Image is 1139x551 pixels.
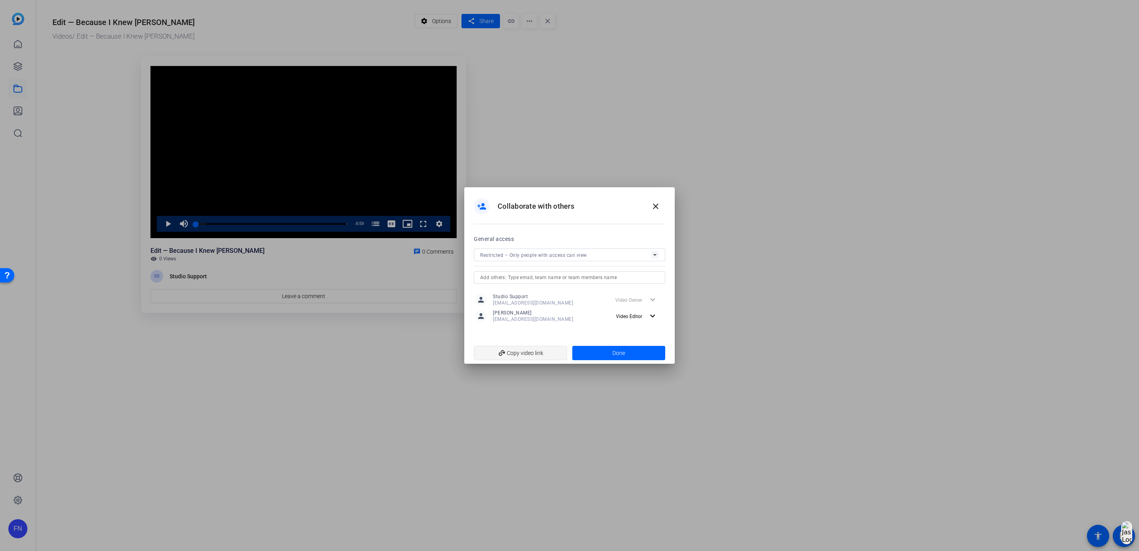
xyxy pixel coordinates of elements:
span: [EMAIL_ADDRESS][DOMAIN_NAME] [493,300,573,306]
span: Video Editor [616,314,642,319]
span: Done [612,349,625,357]
h1: Collaborate with others [498,202,574,211]
span: [EMAIL_ADDRESS][DOMAIN_NAME] [493,316,573,322]
mat-icon: person_add [477,202,486,211]
mat-icon: expand_more [648,311,658,321]
button: Copy video link [474,346,567,360]
input: Add others: Type email, team name or team members name [480,273,659,282]
span: Copy video link [480,345,561,361]
mat-icon: close [651,202,660,211]
mat-icon: person [475,310,487,322]
span: [PERSON_NAME] [493,310,573,316]
button: Video Editor [613,309,664,323]
span: Studio Support [493,293,573,300]
mat-icon: add_link [495,347,509,360]
h2: General access [474,234,514,244]
span: Restricted – Only people with access can view [480,252,587,258]
mat-icon: person [475,294,487,306]
button: Done [572,346,666,360]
